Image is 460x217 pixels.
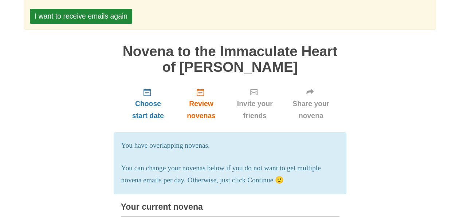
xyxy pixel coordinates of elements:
p: You have overlapping novenas. [121,140,339,152]
span: Review novenas [182,98,220,122]
a: Invite your friends [227,82,283,125]
span: Invite your friends [235,98,275,122]
button: I want to receive emails again [30,9,132,24]
a: Share your novena [283,82,339,125]
span: Share your novena [290,98,332,122]
span: Choose start date [128,98,168,122]
h3: Your current novena [121,202,339,217]
h1: Novena to the Immaculate Heart of [PERSON_NAME] [121,44,339,75]
p: You can change your novenas below if you do not want to get multiple novena emails per day. Other... [121,162,339,186]
a: Review novenas [175,82,227,125]
a: Choose start date [121,82,176,125]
